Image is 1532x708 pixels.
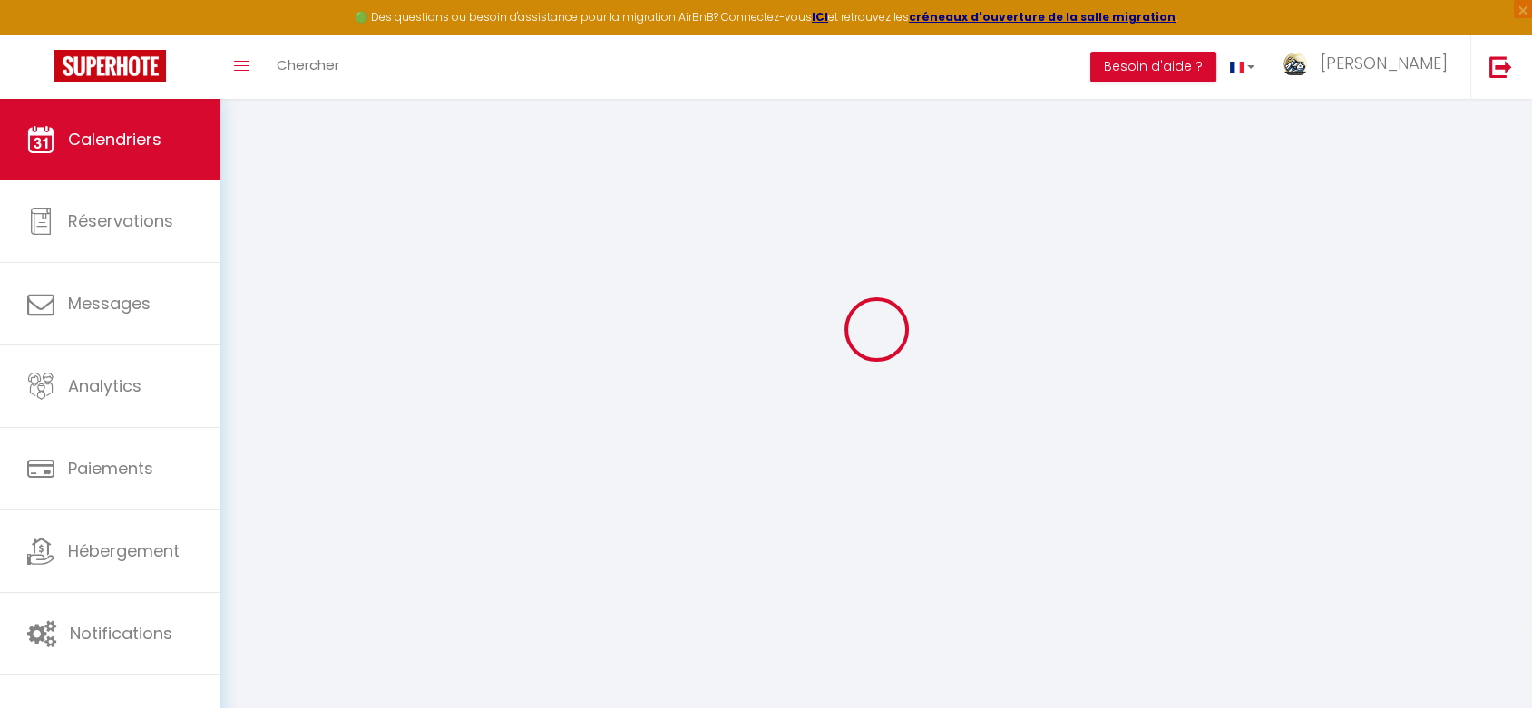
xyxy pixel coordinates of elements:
[68,128,161,150] span: Calendriers
[277,55,339,74] span: Chercher
[68,209,173,232] span: Réservations
[54,50,166,82] img: Super Booking
[812,9,828,24] a: ICI
[909,9,1176,24] a: créneaux d'ouverture de la salle migration
[68,292,151,315] span: Messages
[1321,52,1448,74] span: [PERSON_NAME]
[68,457,153,480] span: Paiements
[15,7,69,62] button: Ouvrir le widget de chat LiveChat
[68,539,180,562] span: Hébergement
[70,622,172,645] span: Notifications
[1489,55,1512,78] img: logout
[1268,35,1470,99] a: ... [PERSON_NAME]
[1090,52,1216,82] button: Besoin d'aide ?
[1282,52,1309,76] img: ...
[68,374,141,397] span: Analytics
[263,35,353,99] a: Chercher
